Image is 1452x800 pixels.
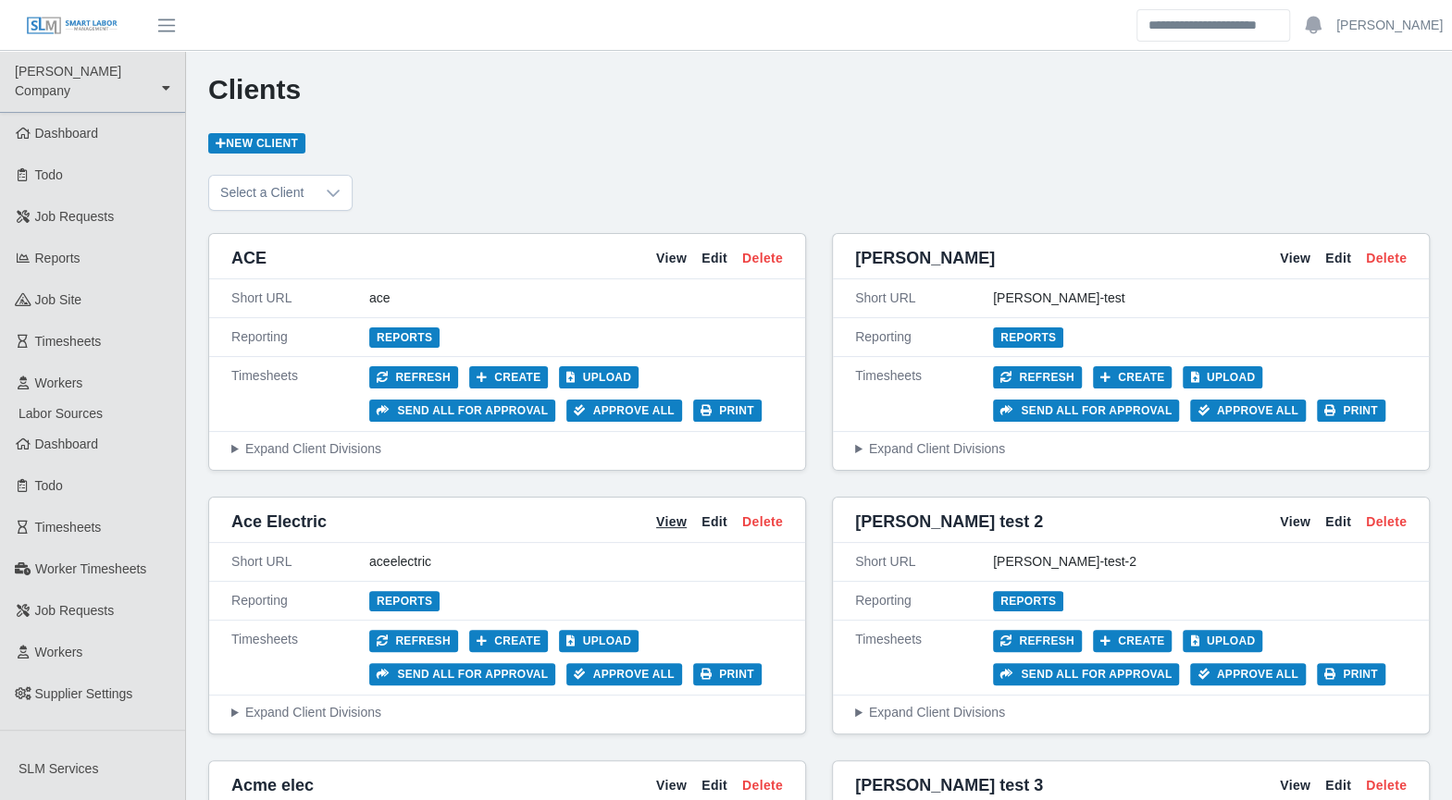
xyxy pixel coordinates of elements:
[369,663,555,685] button: Send all for approval
[231,327,369,347] div: Reporting
[231,630,369,685] div: Timesheets
[559,366,639,388] button: Upload
[1190,400,1306,422] button: Approve All
[26,16,118,36] img: SLM Logo
[1325,249,1351,268] a: Edit
[231,289,369,308] div: Short URL
[231,591,369,610] div: Reporting
[369,552,783,572] div: aceelectric
[566,663,682,685] button: Approve All
[855,552,993,572] div: Short URL
[35,251,81,265] span: Reports
[1317,663,1385,685] button: Print
[35,209,115,224] span: Job Requests
[1183,366,1262,388] button: Upload
[231,366,369,422] div: Timesheets
[1366,249,1407,268] a: Delete
[993,552,1407,572] div: [PERSON_NAME]-test-2
[855,245,995,271] span: [PERSON_NAME]
[1336,16,1443,35] a: [PERSON_NAME]
[209,176,315,210] span: Select a Client
[993,327,1063,348] a: Reports
[369,289,783,308] div: ace
[1280,512,1310,532] a: View
[656,776,687,795] a: View
[35,561,146,576] span: Worker Timesheets
[231,772,314,798] span: Acme elec
[469,630,549,652] button: Create
[656,512,687,532] a: View
[855,439,1407,459] summary: Expand Client Divisions
[1366,512,1407,532] a: Delete
[855,327,993,347] div: Reporting
[993,400,1179,422] button: Send all for approval
[855,509,1043,535] span: [PERSON_NAME] test 2
[701,512,727,532] a: Edit
[19,406,103,421] span: Labor Sources
[469,366,549,388] button: Create
[35,686,133,701] span: Supplier Settings
[369,400,555,422] button: Send all for approval
[993,591,1063,611] a: Reports
[656,249,687,268] a: View
[19,761,98,776] span: SLM Services
[855,703,1407,722] summary: Expand Client Divisions
[369,591,440,611] a: Reports
[693,663,762,685] button: Print
[208,73,1430,106] h1: Clients
[1325,776,1351,795] a: Edit
[1136,9,1290,42] input: Search
[231,552,369,572] div: Short URL
[855,630,993,685] div: Timesheets
[35,645,83,659] span: Workers
[208,133,305,154] a: New Client
[855,591,993,610] div: Reporting
[369,630,458,652] button: Refresh
[993,366,1082,388] button: Refresh
[559,630,639,652] button: Upload
[1183,630,1262,652] button: Upload
[742,776,783,795] a: Delete
[1317,400,1385,422] button: Print
[855,772,1043,798] span: [PERSON_NAME] test 3
[369,366,458,388] button: Refresh
[566,400,682,422] button: Approve All
[701,776,727,795] a: Edit
[231,245,267,271] span: ACE
[993,663,1179,685] button: Send all for approval
[855,366,993,422] div: Timesheets
[742,249,783,268] a: Delete
[35,167,63,182] span: Todo
[1366,776,1407,795] a: Delete
[35,520,102,535] span: Timesheets
[35,126,99,141] span: Dashboard
[693,400,762,422] button: Print
[35,292,82,307] span: job site
[993,289,1407,308] div: [PERSON_NAME]-test
[1325,512,1351,532] a: Edit
[742,512,783,532] a: Delete
[35,375,83,390] span: Workers
[35,478,63,493] span: Todo
[1280,249,1310,268] a: View
[1280,776,1310,795] a: View
[35,603,115,618] span: Job Requests
[231,703,783,722] summary: Expand Client Divisions
[993,630,1082,652] button: Refresh
[369,327,440,348] a: Reports
[35,437,99,451] span: Dashboard
[35,334,102,349] span: Timesheets
[231,509,327,535] span: Ace Electric
[1093,630,1173,652] button: Create
[1190,663,1306,685] button: Approve All
[855,289,993,308] div: Short URL
[231,439,783,459] summary: Expand Client Divisions
[1093,366,1173,388] button: Create
[701,249,727,268] a: Edit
